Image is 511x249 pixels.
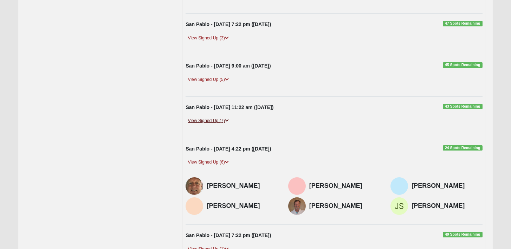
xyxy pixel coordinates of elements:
h4: [PERSON_NAME] [412,182,482,190]
strong: San Pablo - [DATE] 4:22 pm ([DATE]) [186,146,271,152]
span: 45 Spots Remaining [443,62,483,68]
a: View Signed Up (6) [186,159,231,166]
strong: San Pablo - [DATE] 7:22 pm ([DATE]) [186,21,271,27]
strong: San Pablo - [DATE] 9:00 am ([DATE]) [186,63,271,69]
img: Ruth H. Garrard [390,177,408,195]
img: John Sambor [390,197,408,215]
a: View Signed Up (5) [186,76,231,83]
a: View Signed Up (3) [186,34,231,42]
img: Lori Lucas [186,197,203,215]
img: Scott Lucas [288,197,306,215]
img: Alexa Austin [288,177,306,195]
span: 49 Spots Remaining [443,232,483,237]
span: 43 Spots Remaining [443,104,483,109]
h4: [PERSON_NAME] [309,202,380,210]
h4: [PERSON_NAME] [207,202,277,210]
a: View Signed Up (7) [186,117,231,124]
img: Rich Blankenship [186,177,203,195]
strong: San Pablo - [DATE] 7:22 pm ([DATE]) [186,232,271,238]
h4: [PERSON_NAME] [207,182,277,190]
strong: San Pablo - [DATE] 11:22 am ([DATE]) [186,104,273,110]
h4: [PERSON_NAME] [412,202,482,210]
h4: [PERSON_NAME] [309,182,380,190]
span: 47 Spots Remaining [443,21,483,26]
span: 24 Spots Remaining [443,145,483,151]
